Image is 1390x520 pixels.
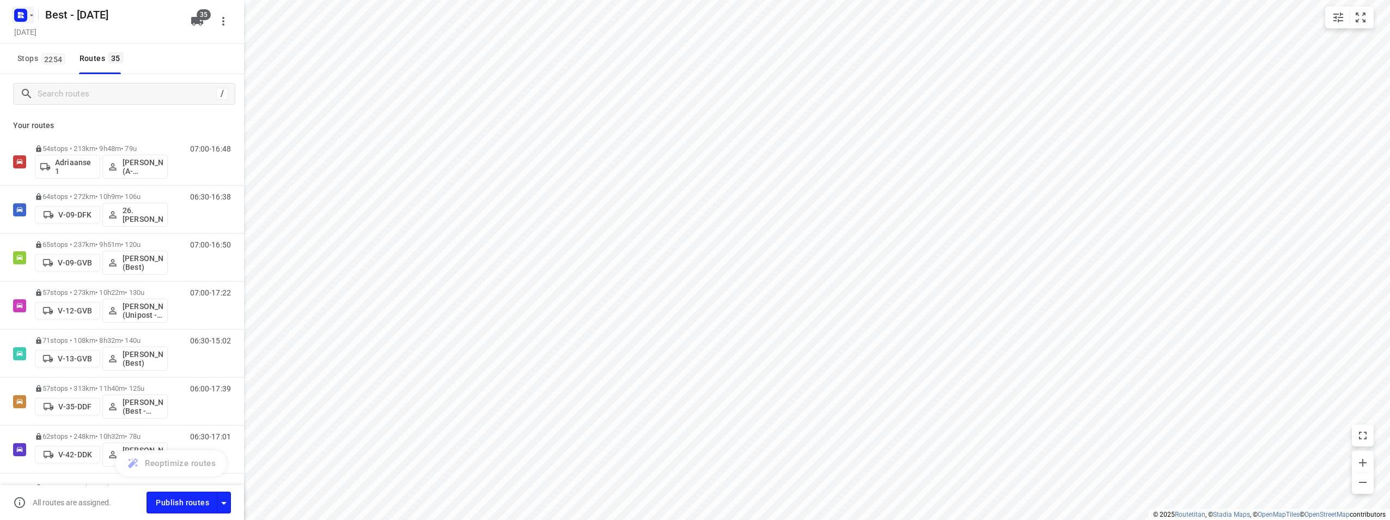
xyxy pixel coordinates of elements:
[35,398,100,415] button: V-35-DDF
[156,496,209,510] span: Publish routes
[197,9,211,20] span: 35
[35,155,100,179] button: Adriaanse 1
[35,144,168,153] p: 54 stops • 213km • 9h48m • 79u
[1153,511,1386,518] li: © 2025 , © , © © contributors
[102,443,168,467] button: [PERSON_NAME] (Best)
[102,395,168,419] button: [PERSON_NAME] (Best - ZZP)
[102,155,168,179] button: [PERSON_NAME] (A-flexibleservice - Best - ZZP)
[58,402,92,411] p: V-35-DDF
[58,306,92,315] p: V-12-GVB
[13,120,231,131] p: Your routes
[216,88,228,100] div: /
[115,450,227,476] button: Reoptimize routes
[58,210,92,219] p: V-09-DFK
[35,302,100,319] button: V-12-GVB
[35,240,168,249] p: 65 stops • 237km • 9h51m • 120u
[102,203,168,227] button: 26.[PERSON_NAME]
[17,52,69,65] span: Stops
[35,350,100,367] button: V-13-GVB
[35,432,168,440] p: 62 stops • 248km • 10h32m • 78u
[58,354,92,363] p: V-13-GVB
[123,398,163,415] p: [PERSON_NAME] (Best - ZZP)
[35,288,168,297] p: 57 stops • 273km • 10h22m • 130u
[1175,511,1205,518] a: Routetitan
[190,336,231,345] p: 06:30-15:02
[35,483,168,492] p: 73 stops • 243km • 11h5m • 125u
[123,254,163,271] p: [PERSON_NAME] (Best)
[123,350,163,367] p: [PERSON_NAME] (Best)
[190,240,231,249] p: 07:00-16:50
[1325,7,1374,28] div: small contained button group
[33,498,111,507] p: All routes are assigned.
[1350,7,1371,28] button: Fit zoom
[35,206,100,223] button: V-09-DFK
[80,52,126,65] div: Routes
[123,302,163,319] p: [PERSON_NAME] (Unipost - Best - ZZP)
[190,288,231,297] p: 07:00-17:22
[35,446,100,463] button: V-42-DDK
[108,52,123,63] span: 35
[212,10,234,32] button: More
[190,144,231,153] p: 07:00-16:48
[41,53,65,64] span: 2254
[1213,511,1250,518] a: Stadia Maps
[147,492,217,513] button: Publish routes
[58,450,92,459] p: V-42-DDK
[123,446,163,463] p: [PERSON_NAME] (Best)
[190,432,231,441] p: 06:30-17:01
[102,347,168,371] button: [PERSON_NAME] (Best)
[102,251,168,275] button: [PERSON_NAME] (Best)
[186,10,208,32] button: 35
[41,6,182,23] h5: Rename
[58,258,92,267] p: V-09-GVB
[1258,511,1300,518] a: OpenMapTiles
[38,86,216,102] input: Search routes
[10,26,41,38] h5: [DATE]
[190,483,231,492] p: 06:30-17:34
[35,336,168,344] p: 71 stops • 108km • 8h32m • 140u
[35,384,168,392] p: 57 stops • 313km • 11h40m • 125u
[123,206,163,223] p: 26.[PERSON_NAME]
[35,192,168,201] p: 64 stops • 272km • 10h9m • 106u
[190,384,231,393] p: 06:00-17:39
[35,254,100,271] button: V-09-GVB
[1327,7,1349,28] button: Map settings
[102,299,168,323] button: [PERSON_NAME] (Unipost - Best - ZZP)
[190,192,231,201] p: 06:30-16:38
[217,495,230,509] div: Driver app settings
[123,158,163,176] p: [PERSON_NAME] (A-flexibleservice - Best - ZZP)
[1304,511,1350,518] a: OpenStreetMap
[55,158,95,176] p: Adriaanse 1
